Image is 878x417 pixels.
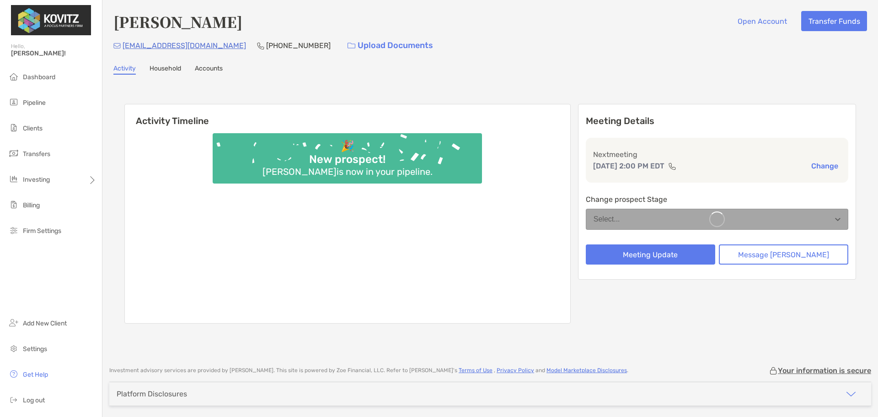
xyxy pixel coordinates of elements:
[11,49,96,57] span: [PERSON_NAME]!
[113,11,242,32] h4: [PERSON_NAME]
[11,4,91,37] img: Zoe Logo
[23,201,40,209] span: Billing
[23,227,61,235] span: Firm Settings
[8,122,19,133] img: clients icon
[808,161,841,171] button: Change
[23,345,47,353] span: Settings
[586,244,715,265] button: Meeting Update
[8,97,19,108] img: pipeline icon
[497,367,534,374] a: Privacy Policy
[8,173,19,184] img: investing icon
[778,366,871,375] p: Your information is secure
[668,162,676,170] img: communication type
[586,194,848,205] p: Change prospect Stage
[266,40,331,51] p: [PHONE_NUMBER]
[337,140,358,153] div: 🎉
[23,396,45,404] span: Log out
[23,176,50,184] span: Investing
[23,150,50,158] span: Transfers
[23,371,48,379] span: Get Help
[586,115,848,127] p: Meeting Details
[257,42,264,49] img: Phone Icon
[23,125,43,132] span: Clients
[342,36,439,55] a: Upload Documents
[846,389,857,400] img: icon arrow
[8,225,19,236] img: firm-settings icon
[150,65,181,75] a: Household
[8,317,19,328] img: add_new_client icon
[8,199,19,210] img: billing icon
[23,99,46,107] span: Pipeline
[109,367,628,374] p: Investment advisory services are provided by [PERSON_NAME] . This site is powered by Zoe Financia...
[8,148,19,159] img: transfers icon
[113,65,136,75] a: Activity
[348,43,355,49] img: button icon
[23,73,55,81] span: Dashboard
[8,343,19,354] img: settings icon
[719,244,848,265] button: Message [PERSON_NAME]
[125,104,570,126] h6: Activity Timeline
[259,166,436,177] div: [PERSON_NAME] is now in your pipeline.
[123,40,246,51] p: [EMAIL_ADDRESS][DOMAIN_NAME]
[8,368,19,379] img: get-help icon
[23,320,67,327] span: Add New Client
[801,11,867,31] button: Transfer Funds
[593,160,664,172] p: [DATE] 2:00 PM EDT
[459,367,493,374] a: Terms of Use
[117,390,187,398] div: Platform Disclosures
[730,11,794,31] button: Open Account
[593,149,841,160] p: Next meeting
[195,65,223,75] a: Accounts
[8,71,19,82] img: dashboard icon
[8,394,19,405] img: logout icon
[546,367,627,374] a: Model Marketplace Disclosures
[113,43,121,49] img: Email Icon
[305,153,389,166] div: New prospect!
